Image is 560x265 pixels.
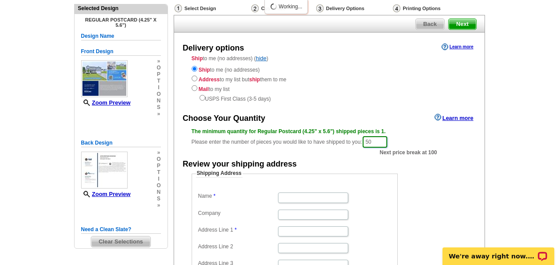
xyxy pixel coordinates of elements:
img: small-thumb.jpg [81,152,128,189]
div: Delivery Options [315,4,392,15]
span: s [157,104,161,111]
strong: Ship [199,67,210,73]
label: Name [198,192,277,200]
a: Learn more [442,44,473,51]
iframe: To enrich screen reader interactions, please activate Accessibility in Grammarly extension settings [437,237,560,265]
h5: Front Design [81,47,161,56]
span: i [157,84,161,91]
div: Please enter the number of pieces you would like to have shipped to you: [192,127,467,149]
span: Next [449,19,476,29]
h5: Need a Clean Slate? [81,225,161,234]
span: p [157,71,161,78]
div: Delivery options [183,43,244,54]
span: t [157,78,161,84]
a: Back [415,18,445,30]
a: hide [256,55,267,62]
img: Select Design [175,4,182,12]
a: Learn more [435,114,474,121]
div: Review your shipping address [183,159,297,170]
span: t [157,169,161,176]
div: Select Design [174,4,250,15]
div: to me (no addresses) to my list but them to me to my list [192,64,467,103]
a: Zoom Preview [81,99,131,106]
div: USPS First Class (3-5 days) [192,93,467,103]
span: Back [416,19,444,29]
img: loading... [270,3,277,10]
span: o [157,91,161,98]
span: o [157,65,161,71]
strong: Ship [192,55,203,62]
label: Company [198,210,277,217]
h5: Design Name [81,32,161,40]
h5: Back Design [81,139,161,147]
span: n [157,189,161,196]
img: Delivery Options [316,4,324,12]
img: Customize [251,4,259,12]
strong: Mail [199,86,209,92]
span: » [157,58,161,65]
span: n [157,98,161,104]
span: » [157,149,161,156]
img: small-thumb.jpg [81,60,128,97]
legend: Shipping Address [196,170,243,178]
img: Printing Options & Summary [393,4,400,12]
span: p [157,163,161,169]
div: Selected Design [75,4,168,12]
a: Zoom Preview [81,191,131,197]
div: The minimum quantity for Regular Postcard (4.25" x 5.6") shipped pieces is 1. [192,127,467,135]
div: to me (no addresses) ( ) [174,54,485,103]
span: Clear Selections [91,236,150,247]
span: s [157,196,161,202]
span: o [157,182,161,189]
span: » [157,202,161,209]
div: Choose Your Quantity [183,113,265,124]
span: o [157,156,161,163]
strong: ship [249,76,260,83]
span: » [157,111,161,117]
div: Printing Options [392,4,470,13]
span: i [157,176,161,182]
span: Next price break at 100 [380,149,437,156]
div: Customize [250,4,315,13]
label: Address Line 1 [198,226,277,234]
strong: Address [199,76,220,83]
h4: Regular Postcard (4.25" x 5.6") [81,17,161,28]
label: Address Line 2 [198,243,277,250]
